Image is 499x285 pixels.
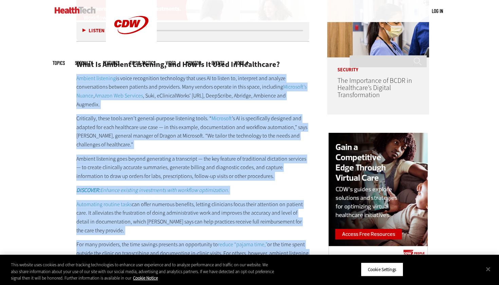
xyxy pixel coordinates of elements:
[211,60,224,66] a: Events
[133,275,158,281] a: More information about your privacy
[361,262,403,277] button: Cookie Settings
[76,186,100,194] strong: DISCOVER:
[76,155,309,181] p: Ambient listening goes beyond generating a transcript — the key feature of traditional dictation ...
[76,186,229,194] em: Enhance existing investments with workflow optimization.
[11,262,275,282] div: This website uses cookies and other tracking technologies to enhance user experience and to analy...
[211,115,232,122] a: Microsoft
[186,60,201,66] a: MonITor
[106,45,157,52] a: CDW
[130,60,155,66] a: Tips & Tactics
[166,60,176,66] a: Video
[75,60,93,66] span: Specialty
[76,114,309,149] p: Critically, these tools aren’t general-purpose listening tools. “ ’s AI is specifically designed ...
[337,76,412,100] a: The Importance of BCDR in Healthcare’s Digital Transformation
[76,74,309,109] p: is voice recognition technology that uses AI to listen to, interpret and analyze conversations be...
[103,60,119,66] a: Features
[432,7,443,15] div: User menu
[432,8,443,14] a: Log in
[95,92,143,99] a: Amazon Web Services
[481,262,496,277] button: Close
[76,83,307,99] a: Microsoft’s Nuance
[76,201,132,208] a: Automating routine tasks
[53,60,65,66] span: Topics
[329,133,428,263] img: virtual care right rail
[76,200,309,235] p: can offer numerous benefits, letting clinicians focus their attention on patient care. It allevia...
[218,241,267,248] a: reduce “pajama time,”
[55,7,96,14] img: Home
[76,75,116,82] a: Ambient listening
[235,60,249,66] span: More
[76,186,229,194] a: DISCOVER:Enhance existing investments with workflow optimization.
[327,57,429,72] p: Security
[76,240,309,275] p: For many providers, the time savings presents an opportunity to or the time spent outside the cli...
